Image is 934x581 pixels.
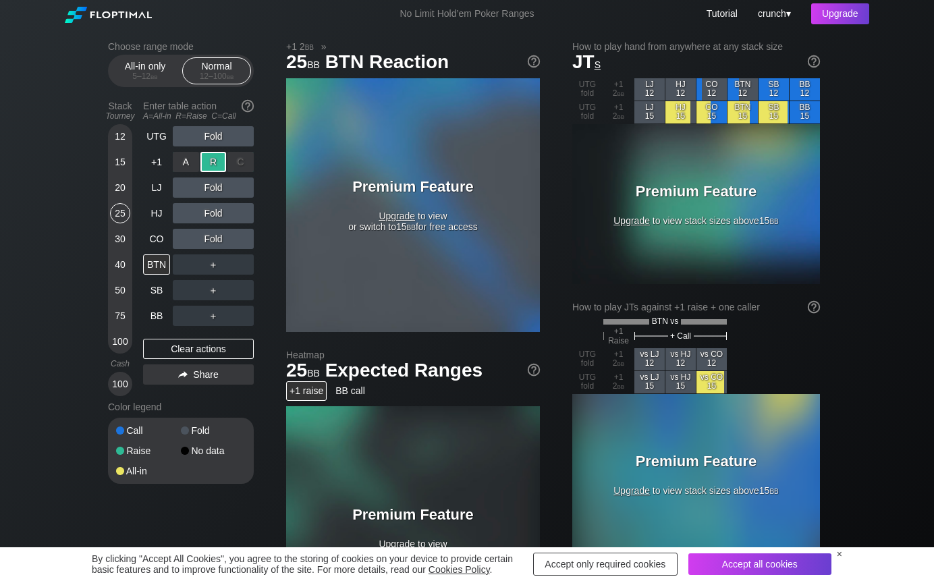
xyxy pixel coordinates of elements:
[110,177,130,198] div: 20
[612,183,781,200] h3: Premium Feature
[759,101,789,123] div: SB 15
[116,426,181,435] div: Call
[572,348,603,370] div: UTG fold
[665,348,696,370] div: vs HJ 12
[173,280,254,300] div: ＋
[108,41,254,52] h2: Choose range mode
[572,51,601,72] span: JT
[284,52,322,74] span: 25
[617,111,625,121] span: bb
[227,72,234,81] span: bb
[116,446,181,455] div: Raise
[790,101,820,123] div: BB 15
[329,178,497,232] div: to view or switch to 15 for free access
[379,538,415,549] span: Upgrade
[284,40,316,53] span: +1 2
[116,466,181,476] div: All-in
[533,553,678,576] div: Accept only required cookies
[143,306,170,326] div: BB
[108,396,254,418] div: Color legend
[707,8,738,19] a: Tutorial
[811,3,869,24] div: Upgrade
[696,348,727,370] div: vs CO 12
[329,506,497,560] div: to view or switch to 15 for free access
[323,52,451,74] span: BTN Reaction
[379,211,415,221] span: Upgrade
[110,229,130,249] div: 30
[200,152,227,172] div: R
[688,553,831,575] div: Accept all cookies
[837,549,842,559] div: ×
[173,152,254,172] div: Raise
[150,72,158,81] span: bb
[379,8,554,22] div: No Limit Hold’em Poker Ranges
[110,126,130,146] div: 12
[670,331,691,341] span: + Call
[143,280,170,300] div: SB
[143,95,254,126] div: Enter table action
[181,446,246,455] div: No data
[178,371,188,379] img: share.864f2f62.svg
[634,101,665,123] div: LJ 15
[143,152,170,172] div: +1
[143,177,170,198] div: LJ
[110,203,130,223] div: 25
[634,348,665,370] div: vs LJ 12
[603,78,634,101] div: +1 2
[526,54,541,69] img: help.32db89a4.svg
[227,152,254,172] div: C
[143,126,170,146] div: UTG
[595,56,601,71] span: s
[143,339,254,359] div: Clear actions
[307,56,320,71] span: bb
[769,485,778,496] span: bb
[173,306,254,326] div: ＋
[754,6,793,21] div: ▾
[173,126,254,146] div: Fold
[572,371,603,393] div: UTG fold
[103,111,138,121] div: Tourney
[572,302,820,312] div: How to play JTs against +1 raise + one caller
[652,316,678,326] span: BTN vs
[143,254,170,275] div: BTN
[603,371,634,393] div: +1 2
[188,72,245,81] div: 12 – 100
[612,183,781,226] div: to view stack sizes above 15
[665,371,696,393] div: vs HJ 15
[173,203,254,223] div: Fold
[727,78,758,101] div: BTN 12
[758,8,786,19] span: crunch
[665,78,696,101] div: HJ 12
[284,360,322,383] span: 25
[617,381,625,391] span: bb
[110,152,130,172] div: 15
[329,178,497,196] h3: Premium Feature
[696,78,727,101] div: CO 12
[634,78,665,101] div: LJ 12
[110,254,130,275] div: 40
[329,506,497,524] h3: Premium Feature
[110,280,130,300] div: 50
[286,381,327,401] div: +1 raise
[806,54,821,69] img: help.32db89a4.svg
[727,101,758,123] div: BTN 15
[65,7,151,23] img: Floptimal logo
[696,371,727,393] div: vs CO 15
[92,553,522,575] div: By clicking "Accept All Cookies", you agree to the storing of cookies on your device to provide c...
[143,364,254,385] div: Share
[806,300,821,314] img: help.32db89a4.svg
[143,111,254,121] div: A=All-in R=Raise C=Call
[608,327,629,345] span: +1 Raise
[407,221,416,232] span: bb
[103,95,138,126] div: Stack
[173,229,254,249] div: Fold
[143,229,170,249] div: CO
[612,453,781,470] h3: Premium Feature
[572,41,820,52] h2: How to play hand from anywhere at any stack size
[110,374,130,394] div: 100
[696,101,727,123] div: CO 15
[612,453,781,496] div: to view stack sizes above 15
[173,254,254,275] div: ＋
[305,41,314,52] span: bb
[173,177,254,198] div: Fold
